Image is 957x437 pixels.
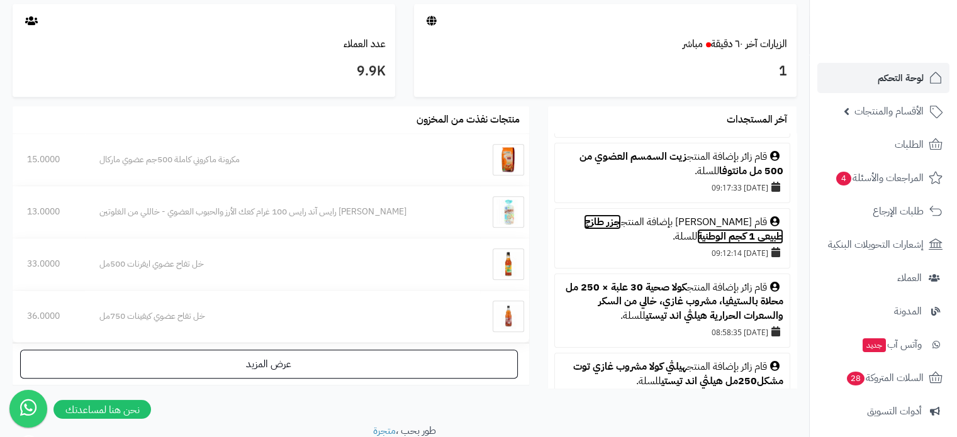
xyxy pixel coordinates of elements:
[561,323,783,341] div: [DATE] 08:58:35
[27,310,70,323] div: 36.0000
[871,34,945,60] img: logo-2.png
[344,36,386,52] a: عدد العملاء
[99,206,466,218] div: [PERSON_NAME] رايس آند رايس 100 غرام كعك الأرز والحبوب العضوي - خاللي من الغلوتين
[727,114,787,126] h3: آخر المستجدات
[561,360,783,389] div: قام زائر بإضافة المنتج للسلة.
[817,130,949,160] a: الطلبات
[27,258,70,270] div: 33.0000
[683,36,703,52] small: مباشر
[579,149,783,179] a: زيت السمسم العضوي من 500 مل مانتوفا
[847,372,865,385] span: 28
[417,114,520,126] h3: منتجات نفذت من المخزون
[817,63,949,93] a: لوحة التحكم
[894,302,922,320] span: المدونة
[863,338,886,352] span: جديد
[27,206,70,218] div: 13.0000
[566,280,783,324] a: كولا صحية 30 علبة × 250 مل محلاة بالستيفيا، مشروب غازي، خالي من السكر والسعرات الحرارية هيلثي اند...
[683,36,787,52] a: الزيارات آخر ٦٠ دقيقةمباشر
[493,248,524,280] img: خل تفاح عضوي ايفرنات 500مل
[817,163,949,193] a: المراجعات والأسئلة4
[817,329,949,360] a: وآتس آبجديد
[99,153,466,166] div: مكرونة ماكروني كاملة 500جم عضوي ماركال
[846,369,924,387] span: السلات المتروكة
[836,172,851,185] span: 4
[561,215,783,244] div: قام [PERSON_NAME] بإضافة المنتج للسلة.
[835,169,924,187] span: المراجعات والأسئلة
[561,244,783,262] div: [DATE] 09:12:14
[867,402,922,420] span: أدوات التسويق
[828,236,924,253] span: إشعارات التحويلات البنكية
[817,363,949,393] a: السلات المتروكة28
[817,296,949,326] a: المدونة
[897,269,922,287] span: العملاء
[561,150,783,179] div: قام زائر بإضافة المنتج للسلة.
[861,336,922,353] span: وآتس آب
[817,396,949,426] a: أدوات التسويق
[895,136,924,153] span: الطلبات
[878,69,924,87] span: لوحة التحكم
[22,61,386,82] h3: 9.9K
[423,61,787,82] h3: 1
[873,202,924,220] span: طلبات الإرجاع
[561,280,783,324] div: قام زائر بإضافة المنتج للسلة.
[573,359,783,389] a: هيلثي كولا مشروب غازي توت مشكل250مل هيلثي اند تيستي
[27,153,70,166] div: 15.0000
[584,214,783,244] a: جزر طازج طبيعي 1 كجم الوطنية
[817,230,949,260] a: إشعارات التحويلات البنكية
[493,196,524,228] img: بروبايوس رايس آند رايس 100 غرام كعك الأرز والحبوب العضوي - خاللي من الغلوتين
[854,102,924,120] span: الأقسام والمنتجات
[493,301,524,332] img: خل تفاح عضوي كيفينات 750مل
[817,196,949,226] a: طلبات الإرجاع
[20,350,518,379] a: عرض المزيد
[99,310,466,323] div: خل تفاح عضوي كيفينات 750مل
[561,179,783,196] div: [DATE] 09:17:33
[99,258,466,270] div: خل تفاح عضوي ايفرنات 500مل
[493,144,524,175] img: مكرونة ماكروني كاملة 500جم عضوي ماركال
[817,263,949,293] a: العملاء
